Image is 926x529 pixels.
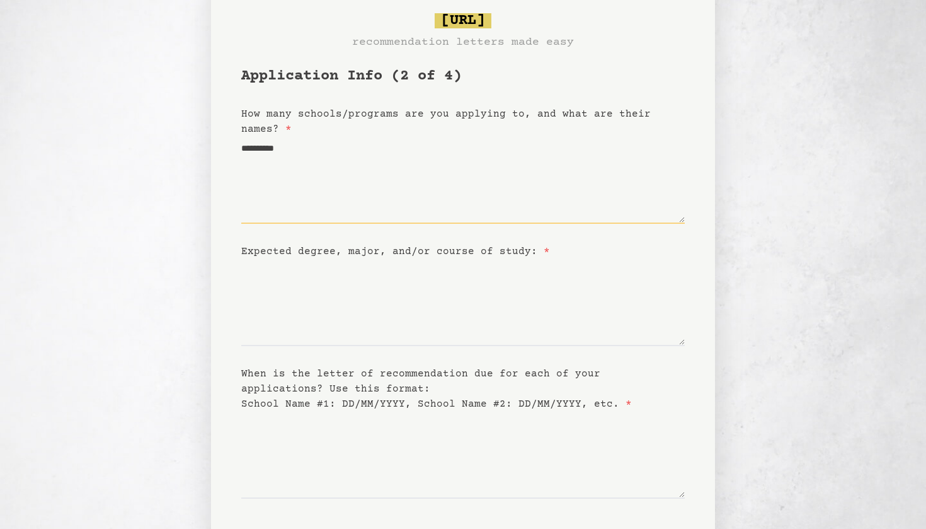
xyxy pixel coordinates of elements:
[352,33,574,51] h3: recommendation letters made easy
[435,13,491,28] span: [URL]
[241,66,685,86] h1: Application Info (2 of 4)
[241,246,550,257] label: Expected degree, major, and/or course of study:
[241,368,632,410] label: When is the letter of recommendation due for each of your applications? Use this format: School N...
[241,108,651,135] label: How many schools/programs are you applying to, and what are their names?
